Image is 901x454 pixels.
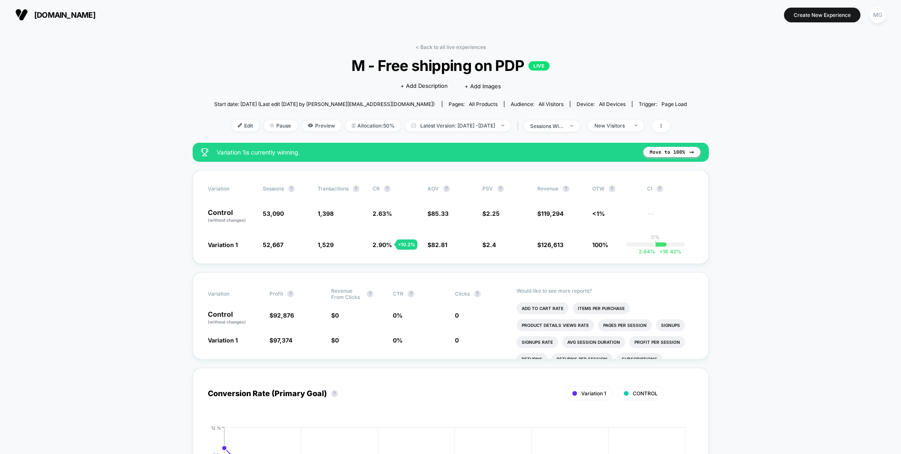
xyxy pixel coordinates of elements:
div: Pages: [449,101,498,107]
span: $ [269,337,292,344]
span: 2.90 % [373,241,392,248]
img: end [270,123,274,128]
span: $ [537,210,563,217]
span: 82.81 [431,241,447,248]
li: Pages Per Session [598,319,652,331]
div: Trigger: [639,101,687,107]
span: CONTROL [633,390,658,397]
span: Allocation: 50% [346,120,401,131]
span: Start date: [DATE] (Last edit [DATE] by [PERSON_NAME][EMAIL_ADDRESS][DOMAIN_NAME]) [214,101,435,107]
span: Device: [570,101,632,107]
span: Transactions [318,185,348,192]
span: 0 [455,312,459,319]
button: ? [331,390,338,397]
span: Variation 1 [208,241,238,248]
li: Subscriptions [617,353,662,365]
button: ? [563,185,569,192]
button: ? [408,291,414,297]
span: Clicks [455,291,470,297]
span: Variation [208,288,254,300]
button: MG [867,6,888,24]
span: 119,294 [541,210,563,217]
span: 1,529 [318,241,334,248]
span: 2.4 [486,241,496,248]
div: MG [869,7,886,23]
img: end [501,125,504,126]
span: M - Free shipping on PDP [238,57,664,74]
span: + [659,248,663,255]
span: Variation 1 [581,390,606,397]
li: Product Details Views Rate [517,319,594,331]
span: Sessions [263,185,284,192]
button: ? [656,185,663,192]
img: rebalance [352,123,355,128]
span: Variation 1 [208,337,238,344]
span: (without changes) [208,319,246,324]
span: 1,398 [318,210,334,217]
div: New Visitors [594,122,628,129]
span: Variation 1 is currently winning. [217,149,635,156]
span: 0 [335,312,339,319]
span: 0 % [393,337,403,344]
span: 2.63 % [373,210,392,217]
button: ? [287,291,294,297]
span: Revenue [537,185,558,192]
span: 100% [592,241,608,248]
p: LIVE [528,61,550,71]
span: 97,374 [273,337,292,344]
button: ? [474,291,481,297]
a: < Back to all live experiences [416,44,486,50]
span: Pause [264,120,297,131]
span: 2.64 % [639,248,655,255]
li: Profit Per Session [629,336,685,348]
span: $ [269,312,294,319]
div: sessions with impression [530,123,564,129]
button: ? [288,185,295,192]
span: [DOMAIN_NAME] [34,11,95,19]
span: $ [482,210,500,217]
span: (without changes) [208,217,246,223]
span: 2.25 [486,210,500,217]
span: 52,667 [263,241,283,248]
button: ? [497,185,504,192]
span: $ [427,210,449,217]
li: Returns Per Session [552,353,612,365]
button: ? [609,185,615,192]
button: Move to 100% [643,147,700,157]
li: Signups [656,319,685,331]
img: end [570,125,573,127]
span: $ [331,337,339,344]
p: Would like to see more reports? [517,288,694,294]
p: Control [208,209,254,223]
span: Page Load [661,101,687,107]
span: | [515,120,524,132]
p: 0% [651,234,660,240]
span: PSV [482,185,493,192]
span: Revenue From Clicks [331,288,362,300]
li: Add To Cart Rate [517,302,569,314]
span: CR [373,185,380,192]
div: + 10.2 % [396,239,417,250]
span: Preview [302,120,341,131]
p: Control [208,311,261,325]
button: [DOMAIN_NAME] [13,8,98,22]
img: Visually logo [15,8,28,21]
button: ? [353,185,359,192]
div: Audience: [511,101,563,107]
span: Latest Version: [DATE] - [DATE] [405,120,511,131]
button: ? [443,185,450,192]
span: 85.33 [431,210,449,217]
img: edit [238,123,242,128]
span: all products [469,101,498,107]
span: Profit [269,291,283,297]
span: 0 [335,337,339,344]
li: Avg Session Duration [562,336,625,348]
span: CI [647,185,694,192]
span: CTR [393,291,403,297]
button: ? [367,291,373,297]
span: 126,613 [541,241,563,248]
span: $ [482,241,496,248]
button: ? [384,185,391,192]
span: Variation [208,185,254,192]
li: Items Per Purchase [573,302,630,314]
